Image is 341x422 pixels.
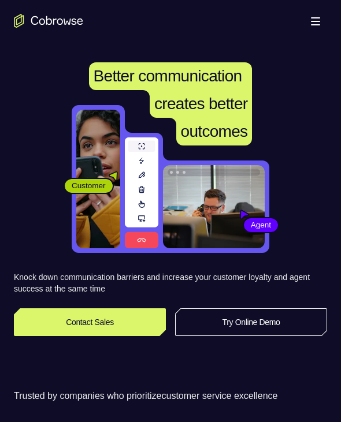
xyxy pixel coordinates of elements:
[14,308,166,336] a: Contact Sales
[163,165,265,248] img: A customer support agent talking on the phone
[125,137,158,248] img: A series of tools used in co-browsing sessions
[162,391,278,401] span: customer service excellence
[76,110,120,248] img: A customer holding their phone
[14,14,83,28] a: Go to the home page
[154,95,247,113] span: creates better
[94,67,242,85] span: Better communication
[14,271,327,294] p: Knock down communication barriers and increase your customer loyalty and agent success at the sam...
[175,308,327,336] a: Try Online Demo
